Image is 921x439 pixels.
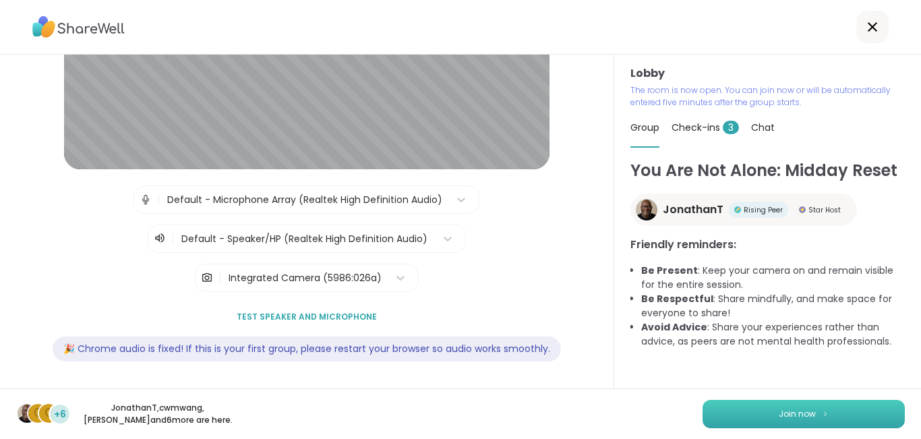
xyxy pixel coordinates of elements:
[808,205,841,215] span: Star Host
[630,194,857,226] a: JonathanTJonathanTRising PeerRising PeerStar HostStar Host
[723,121,739,134] span: 3
[237,311,377,323] span: Test speaker and microphone
[54,407,66,421] span: +6
[641,320,707,334] b: Avoid Advice
[18,404,36,423] img: JonathanT
[157,186,160,213] span: |
[167,193,442,207] div: Default - Microphone Array (Realtek High Definition Audio)
[82,402,233,426] p: JonathanT , cwmwang , [PERSON_NAME] and 6 more are here.
[171,231,175,247] span: |
[229,271,382,285] div: Integrated Camera (5986:026a)
[53,336,561,361] div: 🎉 Chrome audio is fixed! If this is your first group, please restart your browser so audio works ...
[630,84,905,109] p: The room is now open. You can join now or will be automatically entered five minutes after the gr...
[734,206,741,213] img: Rising Peer
[140,186,152,213] img: Microphone
[201,264,213,291] img: Camera
[779,408,816,420] span: Join now
[34,405,42,422] span: c
[630,237,905,253] h3: Friendly reminders:
[821,410,829,417] img: ShareWell Logomark
[641,292,713,305] b: Be Respectful
[672,121,739,134] span: Check-ins
[44,405,53,422] span: C
[32,11,125,42] img: ShareWell Logo
[744,205,783,215] span: Rising Peer
[703,400,905,428] button: Join now
[799,206,806,213] img: Star Host
[636,199,657,221] img: JonathanT
[641,264,698,277] b: Be Present
[218,264,222,291] span: |
[641,292,905,320] li: : Share mindfully, and make space for everyone to share!
[630,65,905,82] h3: Lobby
[663,202,723,218] span: JonathanT
[641,264,905,292] li: : Keep your camera on and remain visible for the entire session.
[630,121,659,134] span: Group
[630,158,905,183] h1: You Are Not Alone: Midday Reset
[641,320,905,349] li: : Share your experiences rather than advice, as peers are not mental health professionals.
[751,121,775,134] span: Chat
[231,303,382,331] button: Test speaker and microphone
